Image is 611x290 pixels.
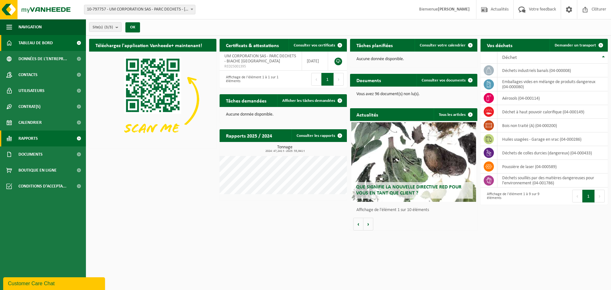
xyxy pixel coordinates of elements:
[223,150,347,153] span: 2024: 47,241 t - 2025: 55,941 t
[18,51,67,67] span: Données de l'entrepr...
[18,146,43,162] span: Documents
[220,94,273,107] h2: Tâches demandées
[356,57,471,61] p: Aucune donnée disponible.
[356,185,461,196] span: Que signifie la nouvelle directive RED pour vous en tant que client ?
[350,39,399,51] h2: Tâches planifiées
[223,72,280,86] div: Affichage de l'élément 1 à 1 sur 1 éléments
[497,77,608,91] td: emballages vides en mélange de produits dangereux (04-000080)
[93,23,113,32] span: Site(s)
[89,22,122,32] button: Site(s)(3/3)
[289,39,346,52] a: Consulter vos certificats
[18,83,45,99] span: Utilisateurs
[363,218,373,230] button: Volgende
[438,7,470,12] strong: [PERSON_NAME]
[350,74,387,86] h2: Documents
[497,119,608,132] td: bois non traité (A) (04-000200)
[481,39,519,51] h2: Vos déchets
[353,218,363,230] button: Vorige
[434,108,477,121] a: Tous les articles
[415,39,477,52] a: Consulter votre calendrier
[223,145,347,153] h3: Tonnage
[125,22,140,32] button: OK
[224,64,297,69] span: RED25001395
[277,94,346,107] a: Afficher les tâches demandées
[497,132,608,146] td: huiles usagées - Garage en vrac (04-000286)
[18,35,53,51] span: Tableau de bord
[84,5,195,14] span: 10-797757 - UM CORPORATION SAS - PARC DECHETS - BIACHE ST VAAST
[18,67,38,83] span: Contacts
[18,178,67,194] span: Conditions d'accepta...
[550,39,607,52] a: Demander un transport
[311,73,321,86] button: Previous
[291,129,346,142] a: Consulter les rapports
[18,115,42,131] span: Calendrier
[420,43,466,47] span: Consulter votre calendrier
[18,162,57,178] span: Boutique en ligne
[582,190,595,202] button: 1
[89,39,208,51] h2: Téléchargez l'application Vanheede+ maintenant!
[422,78,466,82] span: Consulter vos documents
[595,190,605,202] button: Next
[497,146,608,160] td: déchets de colles durcies (dangereux) (04-000433)
[484,189,541,203] div: Affichage de l'élément 1 à 9 sur 9 éléments
[356,92,471,96] p: Vous avez 96 document(s) non lu(s).
[220,129,278,142] h2: Rapports 2025 / 2024
[572,190,582,202] button: Previous
[497,91,608,105] td: aérosols (04-000114)
[18,99,40,115] span: Contrat(s)
[18,19,42,35] span: Navigation
[3,276,106,290] iframe: chat widget
[224,54,296,64] span: UM CORPORATION SAS - PARC DECHETS - BIACHE [GEOGRAPHIC_DATA]
[351,122,476,202] a: Que signifie la nouvelle directive RED pour vous en tant que client ?
[282,99,335,103] span: Afficher les tâches demandées
[497,64,608,77] td: déchets industriels banals (04-000008)
[18,131,38,146] span: Rapports
[89,52,216,147] img: Download de VHEPlus App
[502,55,517,60] span: Déchet
[497,173,608,187] td: déchets souillés par des matières dangereuses pour l'environnement (04-001786)
[334,73,344,86] button: Next
[321,73,334,86] button: 1
[350,108,384,121] h2: Actualités
[104,25,113,29] count: (3/3)
[220,39,285,51] h2: Certificats & attestations
[294,43,335,47] span: Consulter vos certificats
[356,208,474,212] p: Affichage de l'élément 1 sur 10 éléments
[417,74,477,87] a: Consulter vos documents
[497,105,608,119] td: déchet à haut pouvoir calorifique (04-000149)
[497,160,608,173] td: poussière de laser (04-000589)
[226,112,341,117] p: Aucune donnée disponible.
[302,52,328,71] td: [DATE]
[555,43,596,47] span: Demander un transport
